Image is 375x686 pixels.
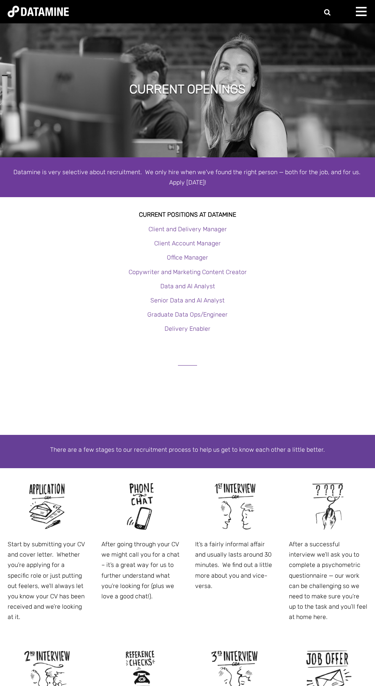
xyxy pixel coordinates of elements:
[112,478,170,535] img: Join Us!
[129,81,246,98] h1: Current Openings
[300,478,357,535] img: Join Us!
[129,268,247,276] a: Copywriter and Marketing Content Creator
[8,444,367,455] p: There are a few stages to our recruitment process to help us get to know each other a little better.
[160,283,215,290] a: Data and AI Analyst
[154,240,221,247] a: Client Account Manager
[165,325,210,332] a: Delivery Enabler
[8,6,69,17] img: Datamine
[139,211,236,218] strong: Current Positions at datamine
[18,478,76,535] img: Join Us!
[147,311,228,318] a: Graduate Data Ops/Engineer
[289,539,367,622] p: After a successful interview we’ll ask you to complete a psychometric questionnaire — our work ca...
[195,539,274,591] p: It’s a fairly informal affair and usually lasts around 30 minutes. We find out a little more abou...
[150,297,225,304] a: Senior Data and AI Analyst
[206,478,263,535] img: Join Us!
[8,539,86,622] p: Start by submitting your CV and cover letter. Whether you’re applying for a specific role or just...
[8,167,367,188] div: Datamine is very selective about recruitment. We only hire when we've found the right person — bo...
[167,254,208,261] a: Office Manager
[101,539,180,601] p: After going through your CV we might call you for a chat – it’s a great way for us to further und...
[148,225,227,233] a: Client and Delivery Manager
